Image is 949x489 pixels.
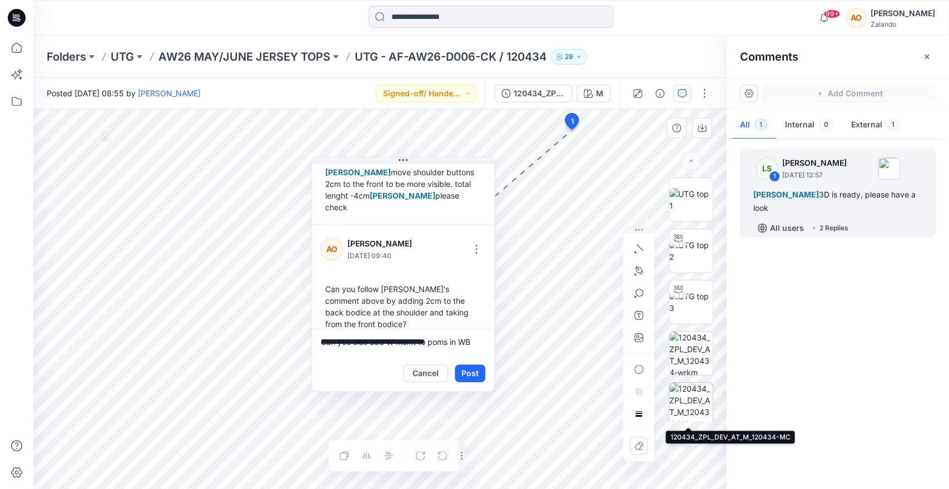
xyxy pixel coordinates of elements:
span: 1 [754,119,767,130]
div: LS [756,157,778,180]
h2: Comments [740,50,798,63]
button: External [842,111,908,140]
span: 1 [887,119,900,130]
div: 120434_ZPL_DEV [514,87,565,100]
p: [PERSON_NAME] [782,156,847,170]
img: UTG top 1 [669,188,713,211]
button: Add Comment [762,85,936,102]
span: 99+ [823,9,840,18]
button: Details [651,85,669,102]
span: Posted [DATE] 08:55 by [47,87,201,99]
span: [PERSON_NAME] [325,167,391,177]
button: 120434_ZPL_DEV [494,85,572,102]
span: 1 [570,116,573,126]
a: Folders [47,49,86,65]
div: M [596,87,603,100]
p: UTG - AF-AW26-D006-CK / 120434 [355,49,546,65]
div: 1 [769,171,780,182]
img: 120434_ZPL_DEV_AT_M_120434-MC [669,383,713,426]
p: [DATE] 09:40 [347,250,421,261]
img: UTG top 3 [669,290,713,314]
img: 120434_ZPL_DEV_AT_M_120434-wrkm [669,332,713,375]
img: UTG top 2 [669,239,713,263]
div: Can you follow [PERSON_NAME]'s comment above by adding 2cm to the back bodice at the shoulder and... [321,279,485,334]
span: [PERSON_NAME] [753,190,819,199]
button: M [577,85,610,102]
span: 0 [819,119,833,130]
button: Cancel [403,364,448,382]
a: AW26 MAY/JUNE JERSEY TOPS [158,49,330,65]
div: [PERSON_NAME] [871,7,935,20]
span: [PERSON_NAME] [370,191,435,200]
div: AO [846,8,866,28]
button: 29 [551,49,587,65]
a: [PERSON_NAME] [138,88,201,98]
div: Zalando [871,20,935,28]
p: [PERSON_NAME] [347,237,421,250]
p: [DATE] 12:57 [782,170,847,181]
button: Post [455,364,485,382]
p: 29 [565,51,573,63]
div: 2 Replies [819,223,848,234]
div: 3D is ready, please have a look [753,188,922,215]
button: Internal [776,111,842,140]
div: AO [321,238,343,260]
button: All [731,111,776,140]
div: move shoulder buttons 2cm to the front to be more visible. total lenght -4cm please check [321,162,485,218]
p: All users [770,221,804,235]
button: All users [753,219,808,237]
a: UTG [111,49,134,65]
